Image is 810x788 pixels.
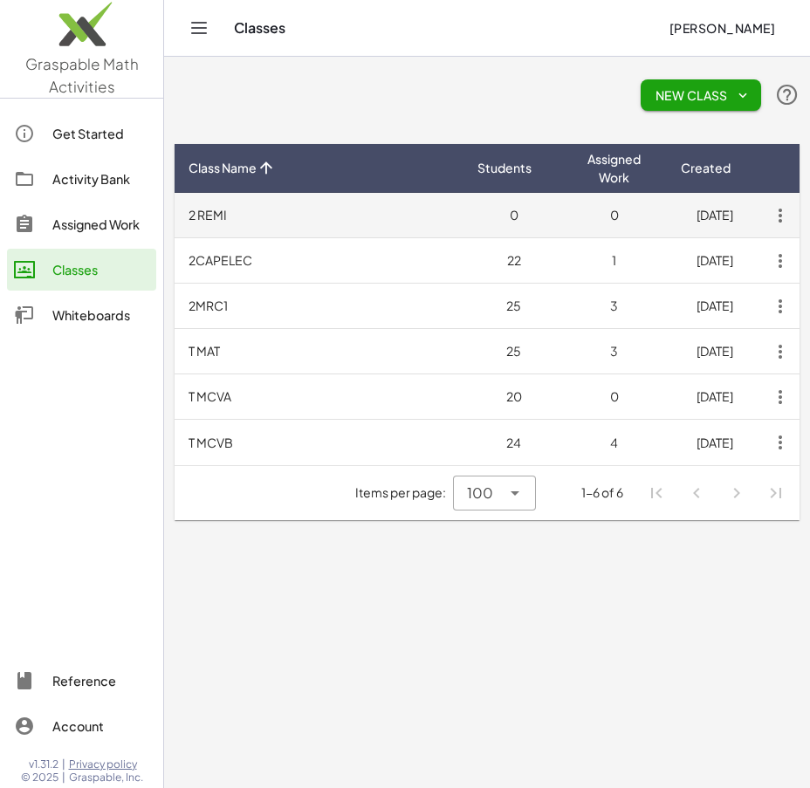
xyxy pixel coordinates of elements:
span: 0 [610,207,619,223]
span: v1.31.2 [29,757,58,771]
span: New Class [655,87,747,103]
td: [DATE] [664,193,765,238]
td: 2 REMI [175,193,463,238]
span: Created [681,159,731,177]
td: 25 [463,284,564,329]
td: T MAT [175,329,463,374]
td: T MCVB [175,420,463,465]
a: Get Started [7,113,156,154]
td: 2CAPELEC [175,238,463,284]
a: Reference [7,660,156,702]
span: Class Name [189,159,257,177]
td: T MCVA [175,374,463,420]
td: [DATE] [664,374,765,420]
td: [DATE] [664,238,765,284]
button: Toggle navigation [185,14,213,42]
span: Graspable, Inc. [69,771,143,785]
td: [DATE] [664,284,765,329]
span: © 2025 [21,771,58,785]
div: Account [52,716,149,737]
span: | [62,757,65,771]
span: Students [477,159,532,177]
span: 4 [610,435,618,450]
span: Items per page: [355,483,453,502]
span: 1 [612,252,616,268]
span: [PERSON_NAME] [669,20,775,36]
div: Whiteboards [52,305,149,325]
span: 3 [610,343,618,359]
nav: Pagination Navigation [637,473,796,513]
div: Classes [52,259,149,280]
a: Activity Bank [7,158,156,200]
td: 0 [463,193,564,238]
div: Assigned Work [52,214,149,235]
a: Whiteboards [7,294,156,336]
span: 3 [610,298,618,313]
td: 22 [463,238,564,284]
a: Assigned Work [7,203,156,245]
button: [PERSON_NAME] [655,12,789,44]
span: 0 [610,388,619,404]
td: 2MRC1 [175,284,463,329]
div: Activity Bank [52,168,149,189]
span: Graspable Math Activities [25,54,139,96]
span: 100 [467,483,493,504]
td: 20 [463,374,564,420]
a: Privacy policy [69,757,143,771]
span: Assigned Work [578,150,650,187]
td: 24 [463,420,564,465]
div: Reference [52,670,149,691]
a: Classes [7,249,156,291]
div: 1-6 of 6 [581,483,623,502]
td: 25 [463,329,564,374]
a: Account [7,705,156,747]
div: Get Started [52,123,149,144]
span: | [62,771,65,785]
button: New Class [641,79,761,111]
td: [DATE] [664,329,765,374]
td: [DATE] [664,420,765,465]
